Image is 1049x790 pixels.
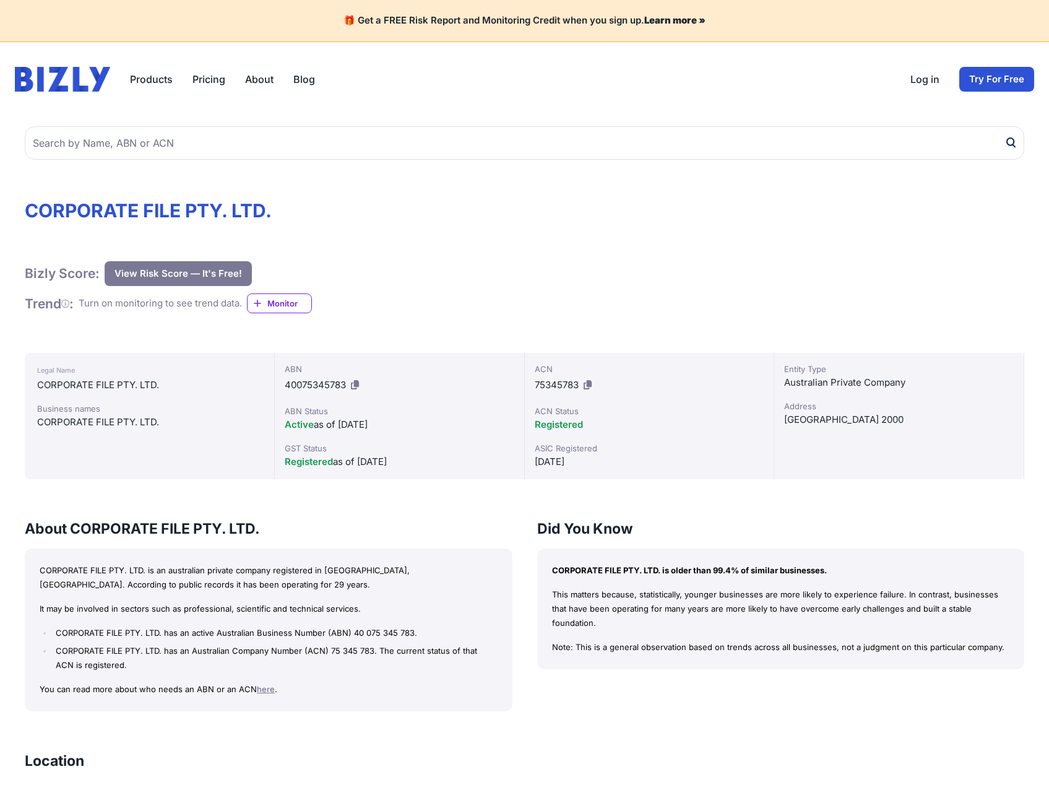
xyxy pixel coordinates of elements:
[247,293,312,313] a: Monitor
[245,72,274,87] a: About
[285,363,514,375] div: ABN
[40,602,498,616] p: It may be involved in sectors such as professional, scientific and technical services.
[257,684,275,694] a: here
[285,456,333,467] span: Registered
[105,261,252,286] button: View Risk Score — It's Free!
[644,14,706,26] a: Learn more »
[535,454,764,469] div: [DATE]
[40,563,498,592] p: CORPORATE FILE PTY. LTD. is an australian private company registered in [GEOGRAPHIC_DATA], [GEOGR...
[959,67,1034,92] a: Try For Free
[37,402,262,415] div: Business names
[267,297,311,310] span: Monitor
[25,295,74,312] h1: Trend :
[15,15,1034,27] h4: 🎁 Get a FREE Risk Report and Monitoring Credit when you sign up.
[535,405,764,417] div: ACN Status
[784,363,1014,375] div: Entity Type
[53,644,497,672] li: CORPORATE FILE PTY. LTD. has an Australian Company Number (ACN) 75 345 783. The current status of...
[285,379,346,391] span: 40075345783
[535,419,583,430] span: Registered
[37,363,262,378] div: Legal Name
[784,412,1014,427] div: [GEOGRAPHIC_DATA] 2000
[192,72,225,87] a: Pricing
[535,442,764,454] div: ASIC Registered
[552,588,1010,630] p: This matters because, statistically, younger businesses are more likely to experience failure. In...
[784,375,1014,390] div: Australian Private Company
[25,199,1024,222] h1: CORPORATE FILE PTY. LTD.
[552,640,1010,654] p: Note: This is a general observation based on trends across all businesses, not a judgment on this...
[784,400,1014,412] div: Address
[285,454,514,469] div: as of [DATE]
[285,405,514,417] div: ABN Status
[79,297,242,311] div: Turn on monitoring to see trend data.
[285,442,514,454] div: GST Status
[40,682,498,697] p: You can read more about who needs an ABN or an ACN .
[25,751,84,771] h3: Location
[910,72,939,87] a: Log in
[537,519,1025,539] h3: Did You Know
[25,519,512,539] h3: About CORPORATE FILE PTY. LTD.
[130,72,173,87] button: Products
[37,415,262,430] div: CORPORATE FILE PTY. LTD.
[25,265,100,282] h1: Bizly Score:
[535,363,764,375] div: ACN
[535,379,579,391] span: 75345783
[25,126,1024,160] input: Search by Name, ABN or ACN
[293,72,315,87] a: Blog
[285,417,514,432] div: as of [DATE]
[552,563,1010,578] p: CORPORATE FILE PTY. LTD. is older than 99.4% of similar businesses.
[53,626,497,640] li: CORPORATE FILE PTY. LTD. has an active Australian Business Number (ABN) 40 075 345 783.
[285,419,314,430] span: Active
[37,378,262,393] div: CORPORATE FILE PTY. LTD.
